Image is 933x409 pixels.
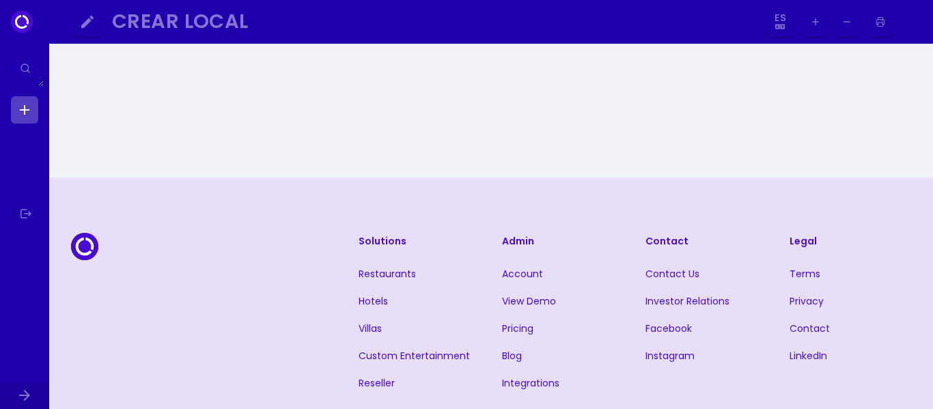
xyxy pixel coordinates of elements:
h3: Admin [502,233,624,249]
a: Integrations [502,376,559,390]
a: LinkedIn [790,349,827,363]
div: Crear Local [112,14,747,29]
a: Account [502,267,543,281]
a: Contact [790,322,830,335]
a: View Demo [502,294,556,308]
a: Facebook [645,322,692,335]
a: Investor Relations [645,294,729,308]
a: Terms [790,267,820,281]
img: Image [898,11,920,33]
a: Pricing [502,322,533,335]
a: Villas [359,322,382,335]
button: Crear Local [107,7,761,38]
a: Privacy [790,294,824,308]
a: Reseller [359,376,395,390]
h3: Legal [790,233,911,249]
a: Custom Entertainment [359,349,470,363]
a: Hotels [359,294,388,308]
h3: Contact [645,233,767,249]
a: Contact Us [645,267,699,281]
h3: Solutions [359,233,480,249]
a: Instagram [645,349,695,363]
a: Blog [502,349,522,363]
a: Restaurants [359,267,416,281]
